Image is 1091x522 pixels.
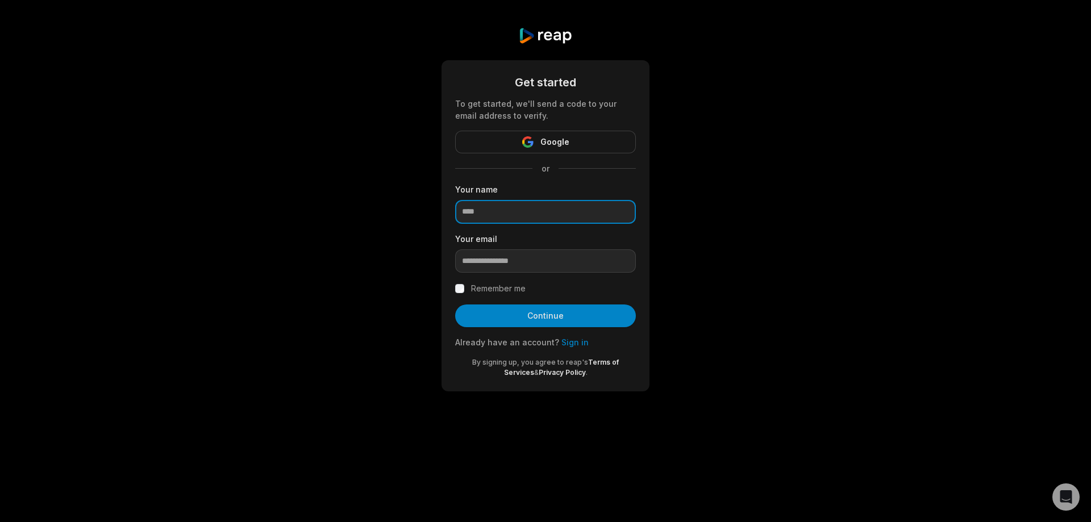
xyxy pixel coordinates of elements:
[534,368,539,377] span: &
[561,337,589,347] a: Sign in
[1052,483,1080,511] div: Open Intercom Messenger
[455,183,636,195] label: Your name
[455,337,559,347] span: Already have an account?
[455,131,636,153] button: Google
[455,98,636,122] div: To get started, we'll send a code to your email address to verify.
[455,304,636,327] button: Continue
[586,368,588,377] span: .
[539,368,586,377] a: Privacy Policy
[455,233,636,245] label: Your email
[518,27,572,44] img: reap
[532,162,559,174] span: or
[472,358,588,366] span: By signing up, you agree to reap's
[471,282,526,295] label: Remember me
[455,74,636,91] div: Get started
[540,135,569,149] span: Google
